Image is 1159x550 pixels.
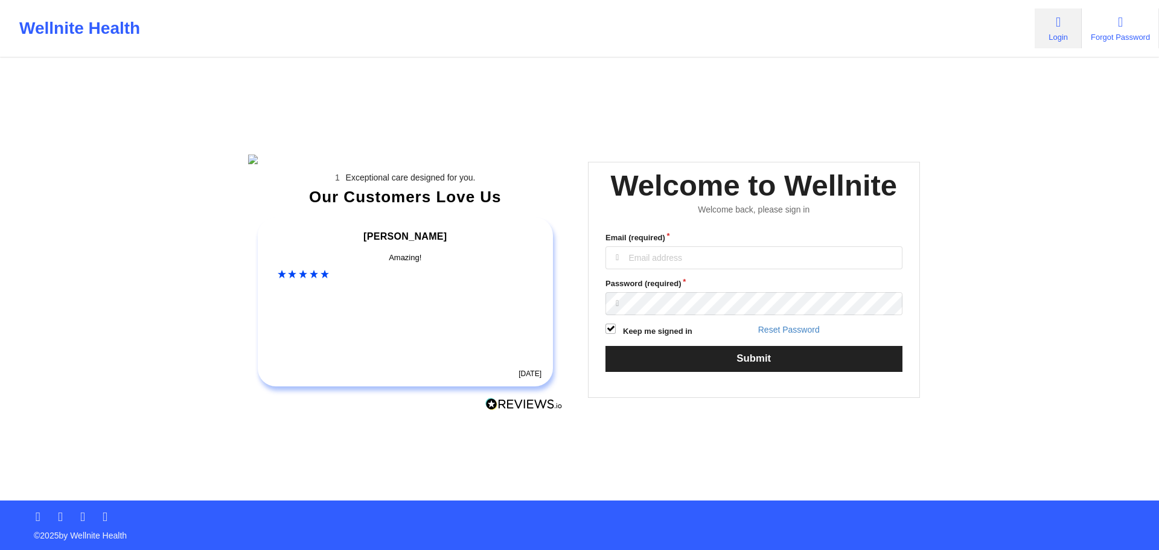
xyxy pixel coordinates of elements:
input: Email address [605,246,902,269]
span: [PERSON_NAME] [363,231,447,241]
div: Our Customers Love Us [248,191,563,203]
label: Email (required) [605,232,902,244]
li: Exceptional care designed for you. [258,173,563,182]
a: Reset Password [758,325,820,334]
button: Submit [605,346,902,372]
div: Welcome to Wellnite [610,167,897,205]
label: Password (required) [605,278,902,290]
div: Welcome back, please sign in [597,205,911,215]
img: wellnite-auth-hero_200.c722682e.png [248,155,563,164]
a: Forgot Password [1082,8,1159,48]
time: [DATE] [519,369,541,378]
p: © 2025 by Wellnite Health [25,521,1134,542]
img: Reviews.io Logo [485,398,563,411]
a: Login [1035,8,1082,48]
a: Reviews.io Logo [485,398,563,414]
div: Amazing! [278,252,534,264]
label: Keep me signed in [623,325,692,337]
